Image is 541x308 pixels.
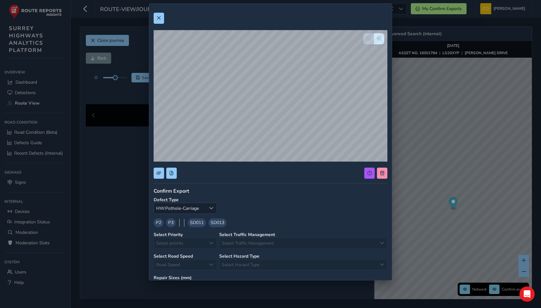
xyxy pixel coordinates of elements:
[190,219,204,226] span: SD011
[154,232,183,238] strong: Select Priority
[154,188,388,195] div: Confirm Export
[154,253,193,259] strong: Select Road Speed
[211,219,224,226] span: SD013
[206,203,217,214] div: Select a type
[156,219,161,226] span: P2
[154,203,206,214] span: HW:Pothole-Carriage
[154,197,179,203] strong: Defect Type
[168,219,174,226] span: P3
[219,232,275,238] strong: Select Traffic Management
[219,253,259,259] strong: Select Hazard Type
[154,275,388,281] strong: Repair Sizes (mm)
[519,286,535,302] div: Open Intercom Messenger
